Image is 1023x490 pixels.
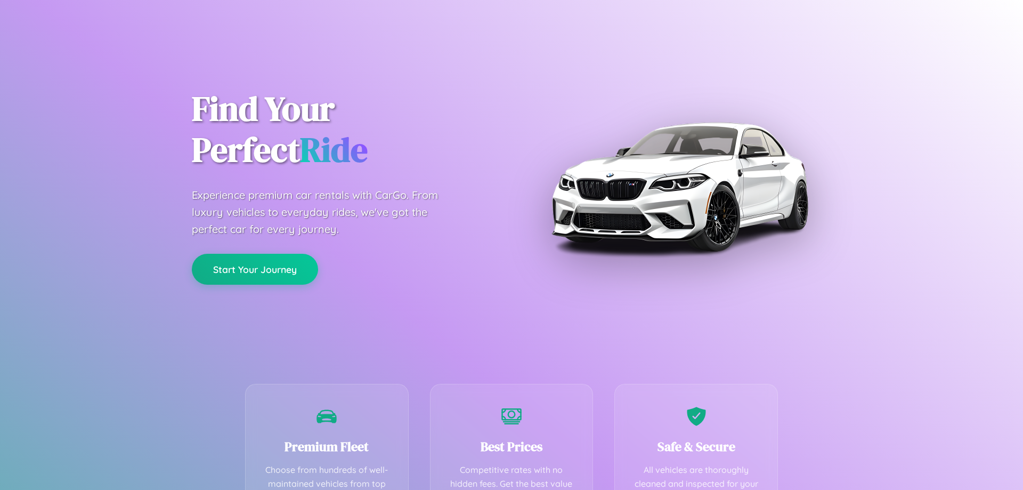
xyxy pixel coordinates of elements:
[631,438,761,455] h3: Safe & Secure
[262,438,392,455] h3: Premium Fleet
[192,187,458,238] p: Experience premium car rentals with CarGo. From luxury vehicles to everyday rides, we've got the ...
[300,126,368,173] span: Ride
[446,438,577,455] h3: Best Prices
[192,89,496,171] h1: Find Your Perfect
[546,53,813,320] img: Premium BMW car rental vehicle
[192,254,318,285] button: Start Your Journey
